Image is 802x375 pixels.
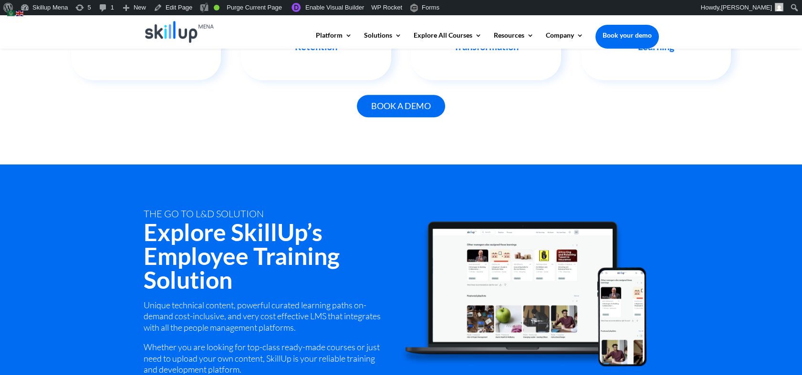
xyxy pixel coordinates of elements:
iframe: Chat Widget [643,272,802,375]
span: [PERSON_NAME] [721,4,772,11]
a: Book your demo [595,25,659,46]
a: Solutions [364,32,402,48]
a: Explore All Courses [414,32,482,48]
img: training and development platform - Skillup [399,221,647,366]
img: Skillup Mena [145,21,214,43]
img: ar [7,10,15,16]
div: tHE GO TO L&D SOLUTION [144,208,387,219]
a: Platform [316,32,352,48]
div: Unique technical content, powerful curated learning paths on-demand cost-inclusive, and very cost... [144,300,387,375]
a: English [16,7,24,18]
img: en [16,10,23,16]
a: Company [546,32,583,48]
h2: Explore SkillUp’s Employee Training Solution [144,220,387,296]
a: Resources [494,32,534,48]
div: Good [214,5,219,10]
a: Arabic [7,7,16,18]
a: Book a demo [357,95,445,117]
p: Whether you are looking for top-class ready-made courses or just need to upload your own content,... [144,342,387,375]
